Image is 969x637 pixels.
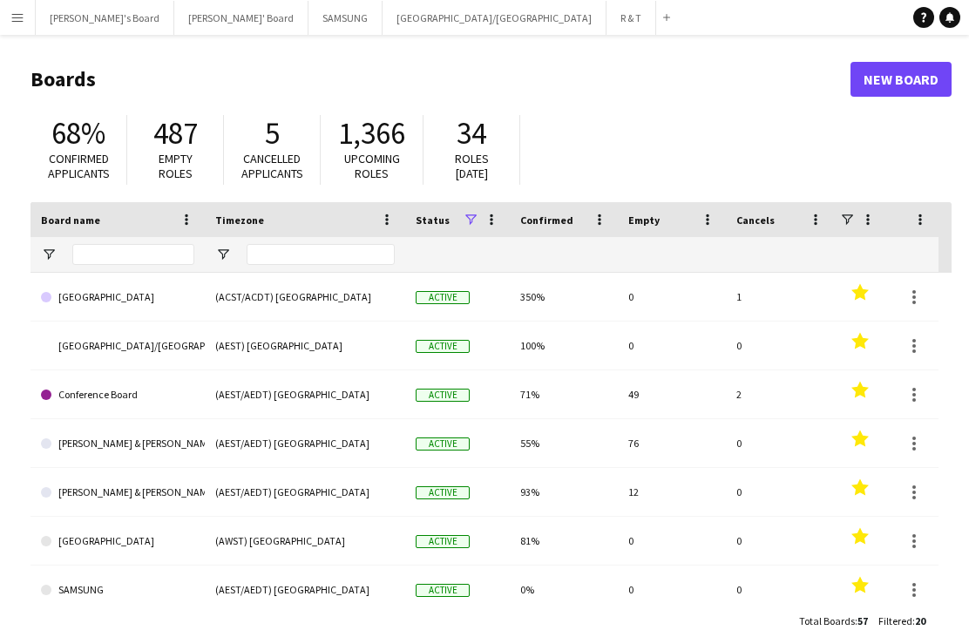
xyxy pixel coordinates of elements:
[726,566,834,613] div: 0
[416,340,470,353] span: Active
[416,535,470,548] span: Active
[41,468,194,517] a: [PERSON_NAME] & [PERSON_NAME]'s Board
[41,273,194,322] a: [GEOGRAPHIC_DATA]
[265,114,280,152] span: 5
[416,437,470,451] span: Active
[41,322,194,370] a: [GEOGRAPHIC_DATA]/[GEOGRAPHIC_DATA]
[618,468,726,516] div: 12
[205,322,405,369] div: (AEST) [GEOGRAPHIC_DATA]
[247,244,395,265] input: Timezone Filter Input
[205,273,405,321] div: (ACST/ACDT) [GEOGRAPHIC_DATA]
[416,389,470,402] span: Active
[174,1,308,35] button: [PERSON_NAME]' Board
[878,614,912,627] span: Filtered
[606,1,656,35] button: R & T
[205,566,405,613] div: (AEST/AEDT) [GEOGRAPHIC_DATA]
[51,114,105,152] span: 68%
[41,247,57,262] button: Open Filter Menu
[457,114,486,152] span: 34
[416,584,470,597] span: Active
[618,322,726,369] div: 0
[344,151,400,181] span: Upcoming roles
[41,213,100,227] span: Board name
[72,244,194,265] input: Board name Filter Input
[416,213,450,227] span: Status
[241,151,303,181] span: Cancelled applicants
[205,517,405,565] div: (AWST) [GEOGRAPHIC_DATA]
[510,370,618,418] div: 71%
[308,1,383,35] button: SAMSUNG
[726,468,834,516] div: 0
[726,517,834,565] div: 0
[618,370,726,418] div: 49
[726,322,834,369] div: 0
[159,151,193,181] span: Empty roles
[628,213,660,227] span: Empty
[205,419,405,467] div: (AEST/AEDT) [GEOGRAPHIC_DATA]
[915,614,925,627] span: 20
[215,247,231,262] button: Open Filter Menu
[510,517,618,565] div: 81%
[726,370,834,418] div: 2
[510,322,618,369] div: 100%
[510,468,618,516] div: 93%
[41,370,194,419] a: Conference Board
[510,273,618,321] div: 350%
[338,114,405,152] span: 1,366
[153,114,198,152] span: 487
[510,419,618,467] div: 55%
[618,419,726,467] div: 76
[726,419,834,467] div: 0
[383,1,606,35] button: [GEOGRAPHIC_DATA]/[GEOGRAPHIC_DATA]
[850,62,952,97] a: New Board
[41,566,194,614] a: SAMSUNG
[48,151,110,181] span: Confirmed applicants
[205,468,405,516] div: (AEST/AEDT) [GEOGRAPHIC_DATA]
[736,213,775,227] span: Cancels
[799,614,855,627] span: Total Boards
[618,517,726,565] div: 0
[455,151,489,181] span: Roles [DATE]
[41,419,194,468] a: [PERSON_NAME] & [PERSON_NAME]'s Board
[41,517,194,566] a: [GEOGRAPHIC_DATA]
[416,291,470,304] span: Active
[205,370,405,418] div: (AEST/AEDT) [GEOGRAPHIC_DATA]
[36,1,174,35] button: [PERSON_NAME]'s Board
[618,273,726,321] div: 0
[520,213,573,227] span: Confirmed
[857,614,868,627] span: 57
[726,273,834,321] div: 1
[416,486,470,499] span: Active
[215,213,264,227] span: Timezone
[510,566,618,613] div: 0%
[618,566,726,613] div: 0
[30,66,850,92] h1: Boards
